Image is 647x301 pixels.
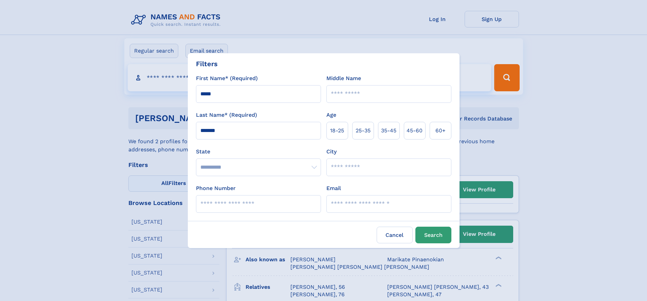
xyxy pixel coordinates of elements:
[326,184,341,192] label: Email
[326,74,361,82] label: Middle Name
[326,111,336,119] label: Age
[381,127,396,135] span: 35‑45
[377,227,413,243] label: Cancel
[196,148,321,156] label: State
[415,227,451,243] button: Search
[435,127,446,135] span: 60+
[196,74,258,82] label: First Name* (Required)
[196,184,236,192] label: Phone Number
[407,127,423,135] span: 45‑60
[326,148,337,156] label: City
[356,127,371,135] span: 25‑35
[196,111,257,119] label: Last Name* (Required)
[196,59,218,69] div: Filters
[330,127,344,135] span: 18‑25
